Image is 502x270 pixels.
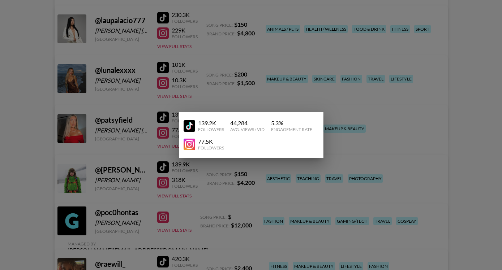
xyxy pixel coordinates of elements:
div: 44,284 [230,119,265,127]
div: 139.2K [198,119,224,127]
div: 5.3 % [271,119,312,127]
img: YouTube [184,139,195,150]
img: YouTube [184,120,195,132]
div: Avg. Views / Vid [230,127,265,132]
div: Followers [198,127,224,132]
div: Followers [198,145,224,151]
div: 77.5K [198,138,224,145]
div: Engagement Rate [271,127,312,132]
